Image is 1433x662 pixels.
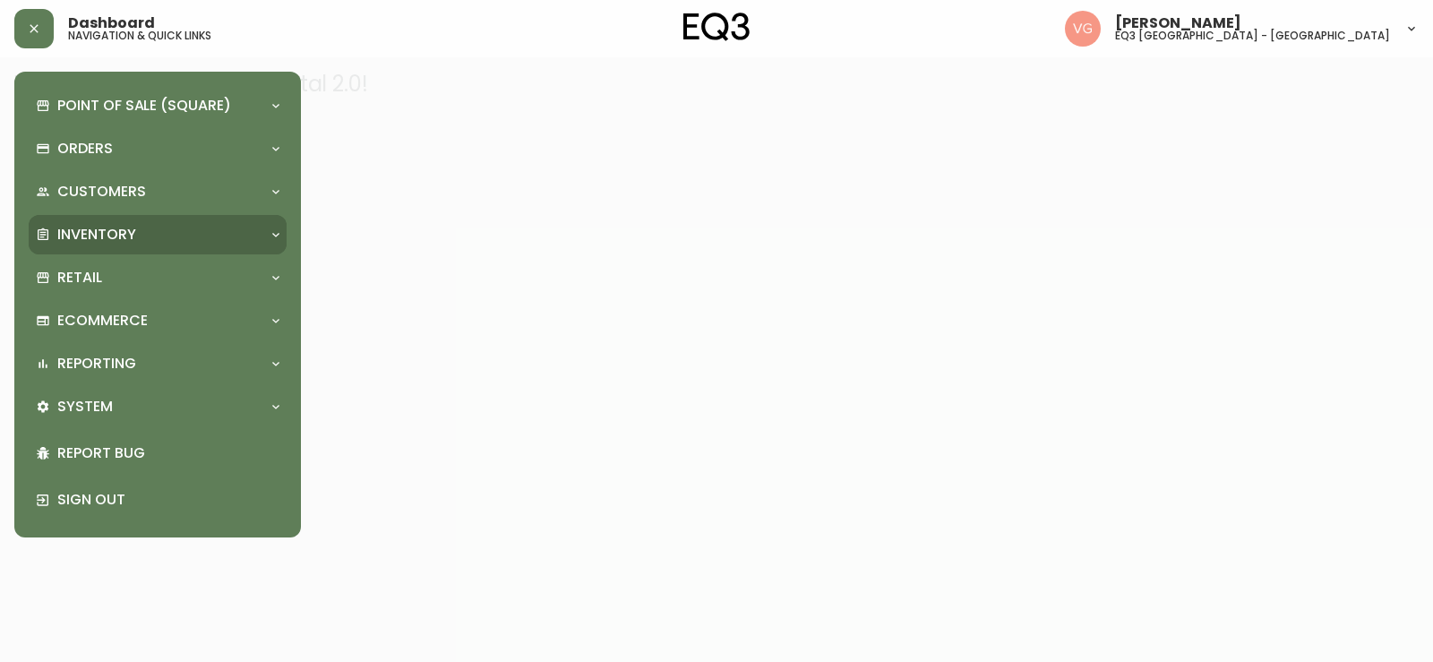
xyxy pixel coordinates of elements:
div: Report Bug [29,430,287,477]
div: Point of Sale (Square) [29,86,287,125]
div: Retail [29,258,287,297]
p: Inventory [57,225,136,245]
p: Orders [57,139,113,159]
img: 876f05e53c5b52231d7ee1770617069b [1065,11,1101,47]
p: Retail [57,268,102,288]
div: System [29,387,287,426]
h5: navigation & quick links [68,30,211,41]
h5: eq3 [GEOGRAPHIC_DATA] - [GEOGRAPHIC_DATA] [1115,30,1390,41]
p: Ecommerce [57,311,148,331]
p: Reporting [57,354,136,374]
div: Ecommerce [29,301,287,340]
div: Reporting [29,344,287,383]
span: [PERSON_NAME] [1115,16,1241,30]
p: Point of Sale (Square) [57,96,231,116]
p: Sign Out [57,490,279,510]
p: Report Bug [57,443,279,463]
p: System [57,397,113,417]
span: Dashboard [68,16,155,30]
div: Inventory [29,215,287,254]
div: Orders [29,129,287,168]
p: Customers [57,182,146,202]
img: logo [683,13,750,41]
div: Sign Out [29,477,287,523]
div: Customers [29,172,287,211]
